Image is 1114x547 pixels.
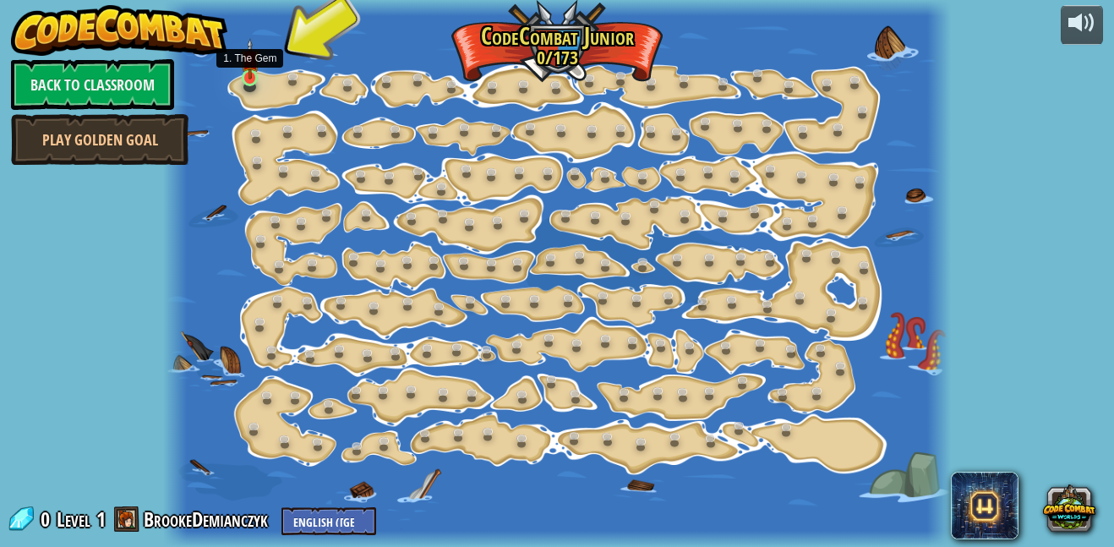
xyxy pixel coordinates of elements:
img: CodeCombat - Learn how to code by playing a game [11,5,227,56]
a: Play Golden Goal [11,114,188,165]
span: Level [57,506,90,533]
span: 1 [96,506,106,533]
span: 0 [41,506,55,533]
img: level-banner-unstarted.png [241,38,259,79]
a: Back to Classroom [11,59,174,110]
button: Adjust volume [1061,5,1103,45]
a: BrookeDemianczyk [144,506,273,533]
